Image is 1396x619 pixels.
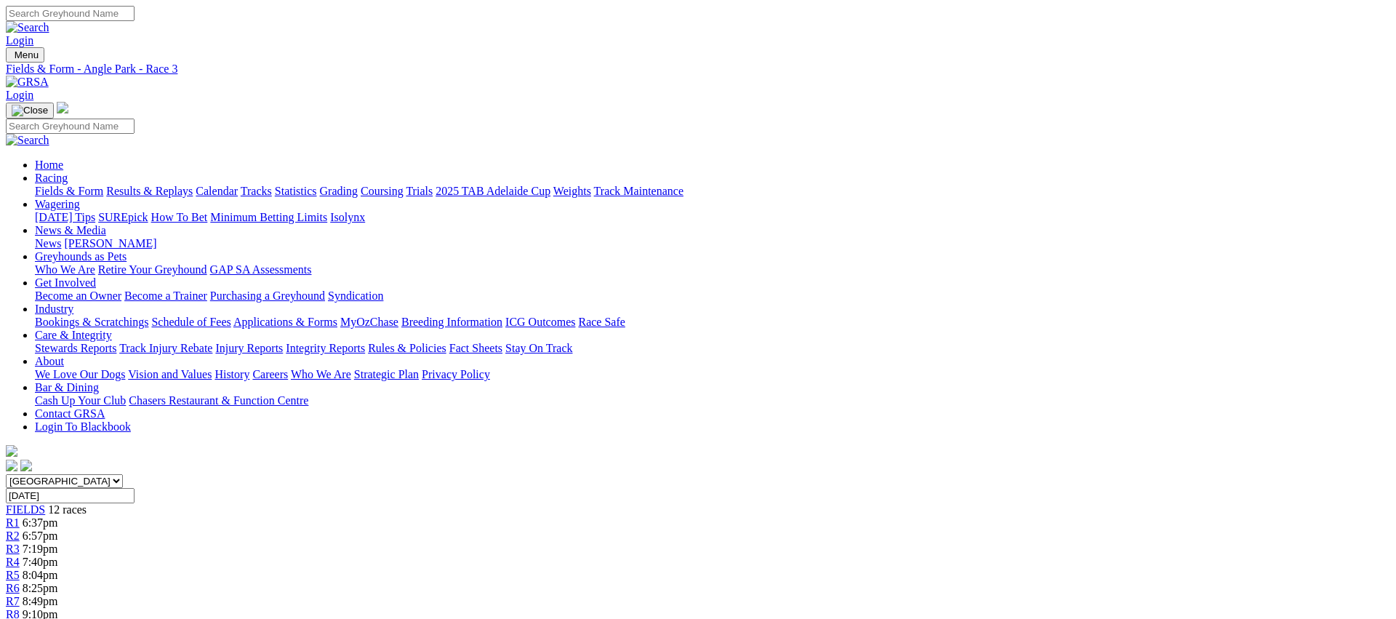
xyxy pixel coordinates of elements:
[210,211,327,223] a: Minimum Betting Limits
[35,237,1390,250] div: News & Media
[449,342,502,354] a: Fact Sheets
[35,276,96,289] a: Get Involved
[35,381,99,394] a: Bar & Dining
[151,316,230,328] a: Schedule of Fees
[6,34,33,47] a: Login
[6,488,135,503] input: Select date
[35,263,95,276] a: Who We Are
[553,185,591,197] a: Weights
[6,21,49,34] img: Search
[23,595,58,607] span: 8:49pm
[406,185,433,197] a: Trials
[35,263,1390,276] div: Greyhounds as Pets
[401,316,502,328] a: Breeding Information
[35,211,1390,224] div: Wagering
[6,134,49,147] img: Search
[128,368,212,380] a: Vision and Values
[98,211,148,223] a: SUREpick
[6,63,1390,76] div: Fields & Form - Angle Park - Race 3
[129,394,308,407] a: Chasers Restaurant & Function Centre
[35,237,61,249] a: News
[436,185,550,197] a: 2025 TAB Adelaide Cup
[6,530,20,542] a: R2
[15,49,39,60] span: Menu
[23,543,58,555] span: 7:19pm
[6,569,20,581] a: R5
[214,368,249,380] a: History
[35,185,1390,198] div: Racing
[23,582,58,594] span: 8:25pm
[6,543,20,555] a: R3
[6,582,20,594] a: R6
[35,368,1390,381] div: About
[12,105,48,116] img: Close
[20,460,32,471] img: twitter.svg
[35,394,126,407] a: Cash Up Your Club
[233,316,337,328] a: Applications & Forms
[35,316,148,328] a: Bookings & Scratchings
[35,394,1390,407] div: Bar & Dining
[291,368,351,380] a: Who We Are
[6,595,20,607] a: R7
[35,289,1390,303] div: Get Involved
[35,289,121,302] a: Become an Owner
[505,316,575,328] a: ICG Outcomes
[328,289,383,302] a: Syndication
[35,420,131,433] a: Login To Blackbook
[6,556,20,568] a: R4
[35,355,64,367] a: About
[578,316,625,328] a: Race Safe
[6,76,49,89] img: GRSA
[361,185,404,197] a: Coursing
[35,211,95,223] a: [DATE] Tips
[35,368,125,380] a: We Love Our Dogs
[23,556,58,568] span: 7:40pm
[210,289,325,302] a: Purchasing a Greyhound
[340,316,398,328] a: MyOzChase
[23,530,58,542] span: 6:57pm
[422,368,490,380] a: Privacy Policy
[330,211,365,223] a: Isolynx
[6,89,33,101] a: Login
[6,460,17,471] img: facebook.svg
[241,185,272,197] a: Tracks
[35,342,116,354] a: Stewards Reports
[6,516,20,529] a: R1
[124,289,207,302] a: Become a Trainer
[320,185,358,197] a: Grading
[505,342,572,354] a: Stay On Track
[64,237,156,249] a: [PERSON_NAME]
[35,407,105,420] a: Contact GRSA
[594,185,683,197] a: Track Maintenance
[119,342,212,354] a: Track Injury Rebate
[35,303,73,315] a: Industry
[35,316,1390,329] div: Industry
[35,329,112,341] a: Care & Integrity
[23,516,58,529] span: 6:37pm
[35,224,106,236] a: News & Media
[286,342,365,354] a: Integrity Reports
[210,263,312,276] a: GAP SA Assessments
[35,185,103,197] a: Fields & Form
[35,198,80,210] a: Wagering
[6,503,45,516] a: FIELDS
[368,342,446,354] a: Rules & Policies
[215,342,283,354] a: Injury Reports
[35,159,63,171] a: Home
[23,569,58,581] span: 8:04pm
[6,119,135,134] input: Search
[6,445,17,457] img: logo-grsa-white.png
[35,250,127,263] a: Greyhounds as Pets
[6,6,135,21] input: Search
[252,368,288,380] a: Careers
[48,503,87,516] span: 12 races
[354,368,419,380] a: Strategic Plan
[57,102,68,113] img: logo-grsa-white.png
